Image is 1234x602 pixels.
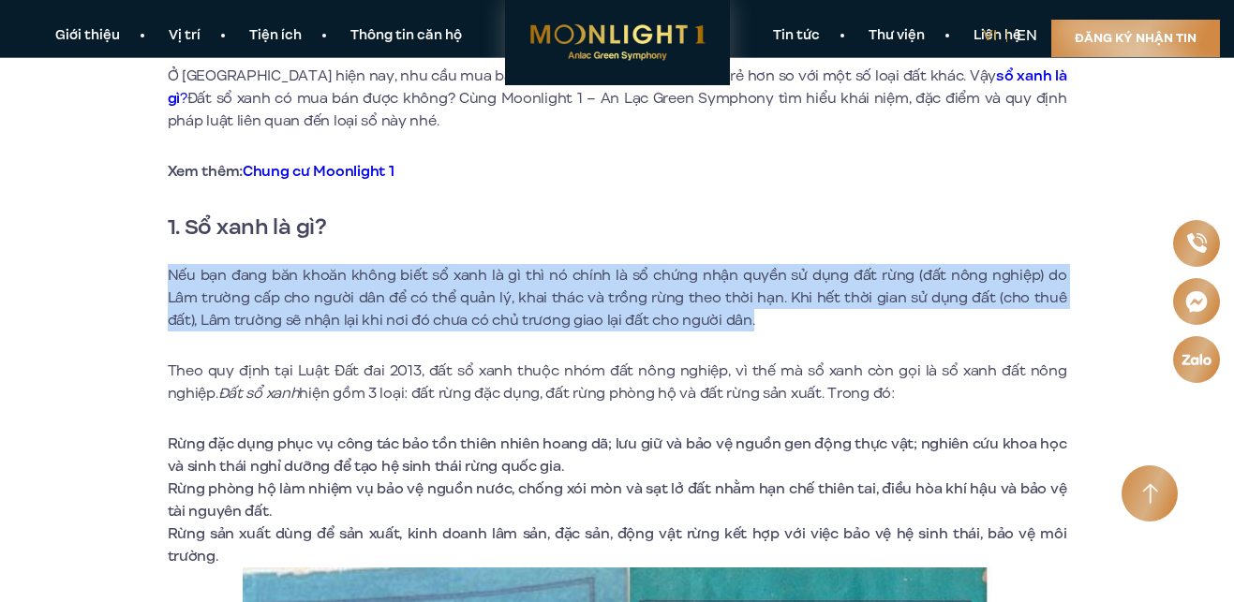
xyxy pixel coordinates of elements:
a: Thông tin căn hộ [326,26,486,46]
li: Rừng sản xuất dùng để sản xuất, kinh doanh lâm sản, đặc sản, động vật rừng kết hợp với việc bảo v... [168,522,1067,567]
img: Arrow icon [1142,483,1158,505]
a: Giới thiệu [31,26,144,46]
p: Nếu bạn đang băn khoăn không biết sổ xanh là gì thì nó chính là sổ chứng nhận quyền sử dụng đất r... [168,264,1067,331]
a: Chung cư Moonlight 1 [243,161,394,182]
a: en [1017,25,1037,46]
img: Phone icon [1186,233,1206,253]
h2: 1. Sổ xanh là gì? [168,211,1067,244]
img: Zalo icon [1181,354,1212,365]
p: Theo quy định tại Luật Đất đai 2013, đất sổ xanh thuộc nhóm đất nông nghiệp, vì thế mà sổ xanh cò... [168,360,1067,404]
a: Tin tức [749,26,844,46]
a: Tiện ích [225,26,326,46]
a: sổ xanh là gì? [168,66,1067,109]
strong: Xem thêm: [168,161,398,182]
a: Vị trí [144,26,225,46]
strong: sổ xanh là gì [168,66,1067,109]
img: Messenger icon [1185,290,1208,313]
a: vi [983,25,997,46]
li: Rừng đặc dụng phục vụ công tác bảo tồn thiên nhiên hoang dã; lưu giữ và bảo vệ nguồn gen động thự... [168,433,1067,477]
li: Rừng phòng hộ làm nhiệm vụ bảo vệ nguồn nước, chống xói mòn và sạt lở đất nhằm hạn chế thiên tai,... [168,477,1067,522]
a: Liên hệ [949,26,1046,46]
a: Đăng ký nhận tin [1051,20,1220,57]
p: Ở [GEOGRAPHIC_DATA] hiện nay, nhu cầu mua bán loại đất sổ xanh nhiều hơn và rẻ hơn so với một số ... [168,65,1067,132]
a: Thư viện [844,26,949,46]
em: Đất sổ xanh [218,383,300,404]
